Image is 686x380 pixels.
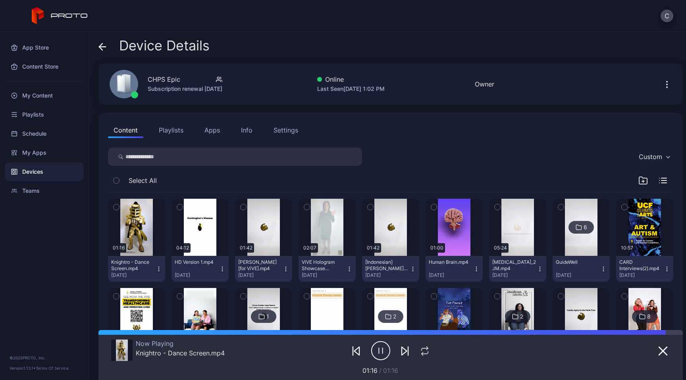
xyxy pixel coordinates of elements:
button: C [661,10,673,22]
span: Version 1.13.1 • [10,366,36,370]
a: My Apps [5,143,84,162]
span: Device Details [119,38,210,53]
div: Knightro - Dance Screen.mp4 [136,349,225,357]
a: My Content [5,86,84,105]
span: 01:16 [383,367,398,374]
a: Content Store [5,57,84,76]
div: [DATE] [175,272,219,278]
button: Playlists [153,122,189,138]
a: Playlists [5,105,84,124]
div: Parkinson's [for ViVE].mp4 [238,259,282,272]
div: [DATE] [111,272,156,278]
div: [DATE] [302,272,346,278]
button: Apps [199,122,225,138]
div: [DATE] [492,272,537,278]
div: [DATE] [429,272,473,278]
div: Last Seen [DATE] 1:02 PM [317,84,385,94]
div: Knightro - Dance Screen.mp4 [111,259,155,272]
div: Custom [639,153,662,161]
a: Devices [5,162,84,181]
span: / [379,367,382,374]
button: [MEDICAL_DATA]_2 JM.mp4[DATE] [489,256,546,282]
div: ViVE Hologram Showcase [Final].mp4 [302,259,345,272]
button: [PERSON_NAME] [for ViVE].mp4[DATE] [235,256,292,282]
button: Info [235,122,258,138]
a: Schedule [5,124,84,143]
button: CARD Interviews(2).mp4[DATE] [616,256,673,282]
button: [Indonesian] [PERSON_NAME] [for ViVE].mp4[DATE] [362,256,419,282]
div: 2 [520,313,523,320]
button: Settings [268,122,304,138]
button: Custom [635,148,673,166]
div: Info [241,125,252,135]
div: CHPS Epic [148,75,180,84]
button: Knightro - Dance Screen.mp4[DATE] [108,256,165,282]
div: [DATE] [365,272,410,278]
button: ViVE Hologram Showcase [Final].mp4[DATE] [299,256,356,282]
div: GuideWell [556,259,599,265]
div: [DATE] [556,272,600,278]
div: Settings [274,125,298,135]
div: cancer_2 JM.mp4 [492,259,536,272]
div: Now Playing [136,340,225,347]
button: Content [108,122,143,138]
a: Teams [5,181,84,200]
div: Online [317,75,385,84]
a: Terms Of Service [36,366,69,370]
span: Select All [129,176,157,185]
div: Subscription renewal [DATE] [148,84,222,94]
div: 6 [584,224,587,231]
div: HD Version 1.mp4 [175,259,218,265]
div: Human Brain.mp4 [429,259,472,265]
span: 01:16 [362,367,378,374]
div: 2 [393,313,396,320]
div: CARD Interviews(2).mp4 [619,259,663,272]
div: [DATE] [238,272,283,278]
button: Human Brain.mp4[DATE] [426,256,483,282]
div: [DATE] [619,272,664,278]
div: [Indonesian] Parkinson's [for ViVE].mp4 [365,259,409,272]
div: 1 [266,313,269,320]
div: Owner [475,79,494,89]
div: 8 [647,313,651,320]
button: GuideWell[DATE] [553,256,610,282]
div: © 2025 PROTO, Inc. [10,355,79,361]
a: App Store [5,38,84,57]
button: HD Version 1.mp4[DATE] [171,256,229,282]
